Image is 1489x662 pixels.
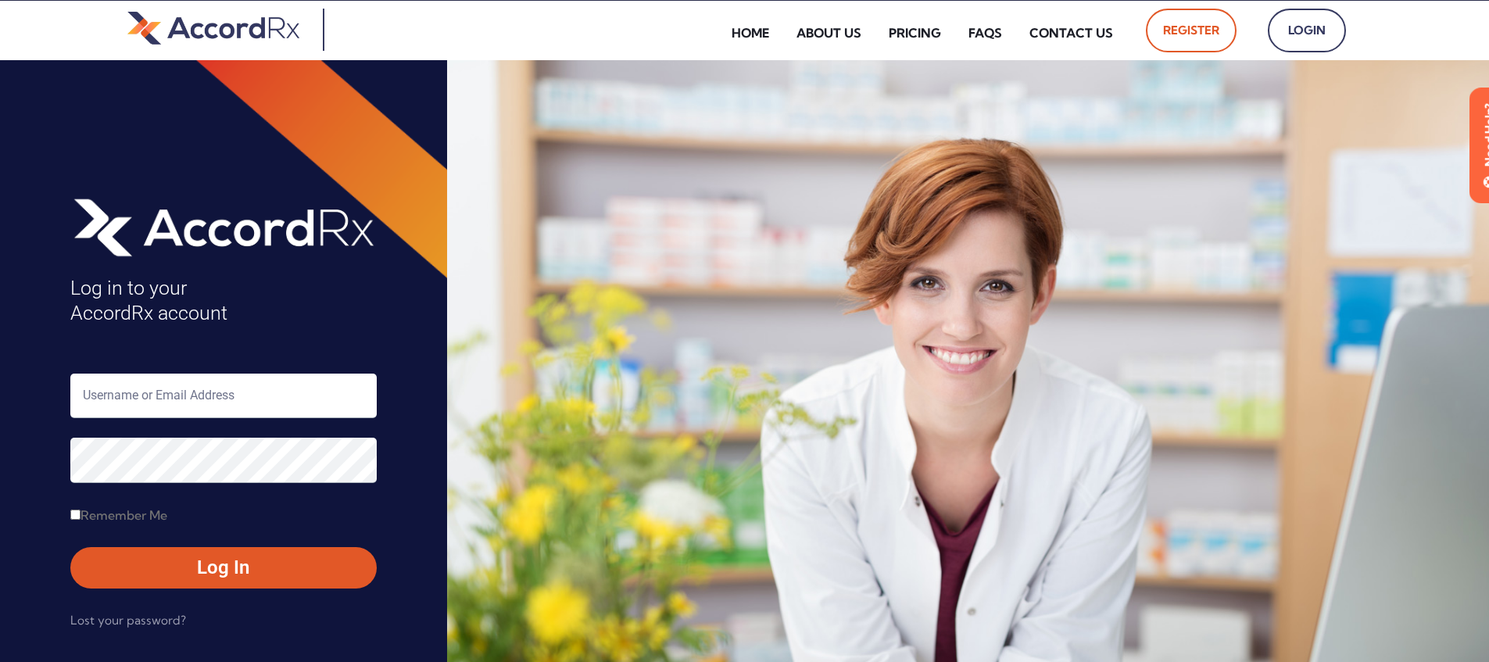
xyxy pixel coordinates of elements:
[877,15,953,51] a: Pricing
[70,276,377,327] h4: Log in to your AccordRx account
[86,555,361,580] span: Log In
[127,9,299,47] img: default-logo
[70,193,377,260] img: AccordRx_logo_header_white
[70,510,81,520] input: Remember Me
[70,503,167,528] label: Remember Me
[720,15,781,51] a: Home
[785,15,873,51] a: About Us
[1163,18,1219,43] span: Register
[70,547,377,588] button: Log In
[957,15,1014,51] a: FAQs
[1268,9,1346,52] a: Login
[1146,9,1237,52] a: Register
[70,374,377,418] input: Username or Email Address
[70,608,186,633] a: Lost your password?
[1285,18,1329,43] span: Login
[1018,15,1125,51] a: Contact Us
